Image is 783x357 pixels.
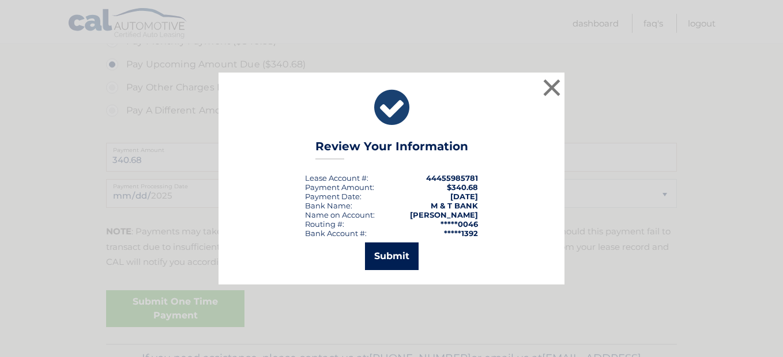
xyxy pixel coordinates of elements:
span: [DATE] [450,192,478,201]
div: Lease Account #: [305,173,368,183]
div: Name on Account: [305,210,375,219]
span: Payment Date [305,192,360,201]
div: : [305,192,362,201]
button: × [540,76,563,99]
button: Submit [365,242,419,270]
strong: [PERSON_NAME] [410,210,478,219]
div: Routing #: [305,219,344,229]
strong: M & T BANK [431,201,478,210]
div: Bank Account #: [305,229,367,238]
span: $340.68 [447,183,478,192]
div: Payment Amount: [305,183,374,192]
h3: Review Your Information [315,139,468,159]
div: Bank Name: [305,201,352,210]
strong: 44455985781 [426,173,478,183]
